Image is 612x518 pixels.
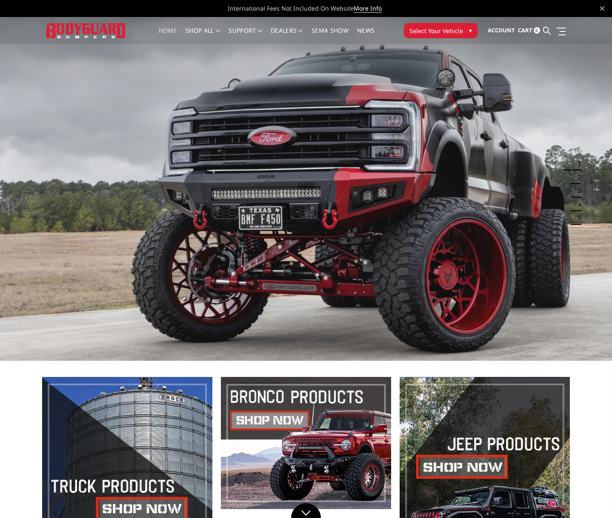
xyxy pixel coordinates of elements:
button: 2 of 5 [573,170,581,184]
a: SEMA Show [312,28,349,44]
button: 5 of 5 [573,211,581,225]
button: Select Your Vehicle [404,23,478,38]
a: Home [159,28,177,44]
a: Cart 0 [518,19,540,42]
a: More Info [354,4,382,13]
a: Click to Down [291,503,321,518]
span: 0 [534,27,540,34]
span: Cart [518,26,532,34]
span: ▾ [469,26,472,35]
button: 1 of 5 [573,157,581,170]
span: Account [488,26,515,34]
button: 4 of 5 [573,198,581,211]
a: Support [229,28,262,44]
a: shop all [186,28,220,44]
img: BODYGUARD BUMPERS [46,23,126,39]
button: 3 of 5 [573,184,581,198]
span: Select Your Vehicle [409,26,463,35]
a: Dealers [271,28,303,44]
a: Account [488,19,515,42]
a: News [357,28,375,44]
